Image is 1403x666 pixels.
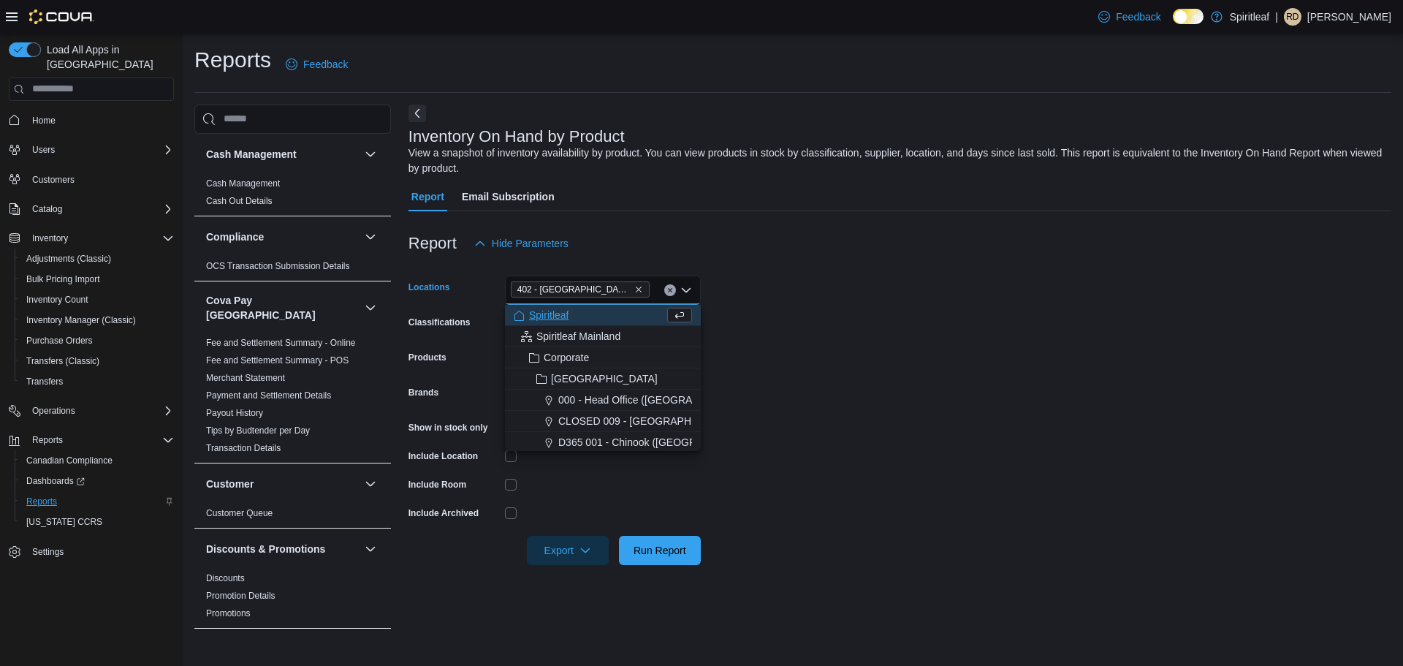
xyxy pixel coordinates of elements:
[20,311,174,329] span: Inventory Manager (Classic)
[536,329,620,344] span: Spiritleaf Mainland
[26,112,61,129] a: Home
[15,290,180,310] button: Inventory Count
[551,371,658,386] span: [GEOGRAPHIC_DATA]
[408,281,450,293] label: Locations
[362,145,379,163] button: Cash Management
[505,347,701,368] button: Corporate
[3,541,180,562] button: Settings
[664,284,676,296] button: Clear input
[20,373,69,390] a: Transfers
[26,314,136,326] span: Inventory Manager (Classic)
[26,200,174,218] span: Catalog
[20,352,105,370] a: Transfers (Classic)
[206,337,356,349] span: Fee and Settlement Summary - Online
[15,310,180,330] button: Inventory Manager (Classic)
[15,371,180,392] button: Transfers
[20,270,174,288] span: Bulk Pricing Import
[20,332,174,349] span: Purchase Orders
[206,293,359,322] h3: Cova Pay [GEOGRAPHIC_DATA]
[206,373,285,383] a: Merchant Statement
[194,569,391,628] div: Discounts & Promotions
[206,195,273,207] span: Cash Out Details
[206,355,349,366] span: Fee and Settlement Summary - POS
[505,390,701,411] button: 000 - Head Office ([GEOGRAPHIC_DATA])
[527,536,609,565] button: Export
[26,141,61,159] button: Users
[32,203,62,215] span: Catalog
[20,250,174,268] span: Adjustments (Classic)
[511,281,650,298] span: 402 - Polo Park (Winnipeg)
[20,352,174,370] span: Transfers (Classic)
[529,308,569,322] span: Spiritleaf
[26,402,81,420] button: Operations
[505,411,701,432] button: CLOSED 009 - [GEOGRAPHIC_DATA].
[41,42,174,72] span: Load All Apps in [GEOGRAPHIC_DATA]
[3,199,180,219] button: Catalog
[206,608,251,618] a: Promotions
[206,507,273,519] span: Customer Queue
[206,408,263,418] a: Payout History
[680,284,692,296] button: Close list of options
[408,479,466,491] label: Include Room
[505,326,701,347] button: Spiritleaf Mainland
[619,536,701,565] button: Run Report
[26,402,174,420] span: Operations
[206,178,280,189] a: Cash Management
[1173,9,1204,24] input: Dark Mode
[558,414,739,428] span: CLOSED 009 - [GEOGRAPHIC_DATA].
[29,10,94,24] img: Cova
[206,390,331,401] span: Payment and Settlement Details
[408,507,479,519] label: Include Archived
[26,253,111,265] span: Adjustments (Classic)
[1307,8,1391,26] p: [PERSON_NAME]
[3,110,180,131] button: Home
[15,512,180,532] button: [US_STATE] CCRS
[492,236,569,251] span: Hide Parameters
[20,472,91,490] a: Dashboards
[32,434,63,446] span: Reports
[26,475,85,487] span: Dashboards
[15,351,180,371] button: Transfers (Classic)
[536,536,600,565] span: Export
[26,141,174,159] span: Users
[1173,24,1174,25] span: Dark Mode
[206,230,264,244] h3: Compliance
[15,269,180,290] button: Bulk Pricing Import
[32,144,55,156] span: Users
[20,452,174,469] span: Canadian Compliance
[194,334,391,463] div: Cova Pay [GEOGRAPHIC_DATA]
[26,230,74,247] button: Inventory
[408,317,471,328] label: Classifications
[26,355,99,367] span: Transfers (Classic)
[206,147,359,162] button: Cash Management
[408,145,1384,176] div: View a snapshot of inventory availability by product. You can view products in stock by classific...
[558,393,754,407] span: 000 - Head Office ([GEOGRAPHIC_DATA])
[206,590,275,602] span: Promotion Details
[26,111,174,129] span: Home
[462,182,555,211] span: Email Subscription
[1275,8,1278,26] p: |
[20,452,118,469] a: Canadian Compliance
[20,493,63,510] a: Reports
[20,513,174,531] span: Washington CCRS
[206,572,245,584] span: Discounts
[20,250,117,268] a: Adjustments (Classic)
[26,543,69,561] a: Settings
[408,422,488,434] label: Show in stock only
[505,432,701,453] button: D365 001 - Chinook ([GEOGRAPHIC_DATA])
[634,285,643,294] button: Remove 402 - Polo Park (Winnipeg) from selection in this group
[206,372,285,384] span: Merchant Statement
[26,455,113,466] span: Canadian Compliance
[20,270,106,288] a: Bulk Pricing Import
[206,230,359,244] button: Compliance
[20,291,174,309] span: Inventory Count
[194,257,391,281] div: Compliance
[3,228,180,249] button: Inventory
[206,542,325,556] h3: Discounts & Promotions
[206,338,356,348] a: Fee and Settlement Summary - Online
[206,443,281,453] a: Transaction Details
[3,430,180,450] button: Reports
[20,373,174,390] span: Transfers
[194,175,391,216] div: Cash Management
[20,513,108,531] a: [US_STATE] CCRS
